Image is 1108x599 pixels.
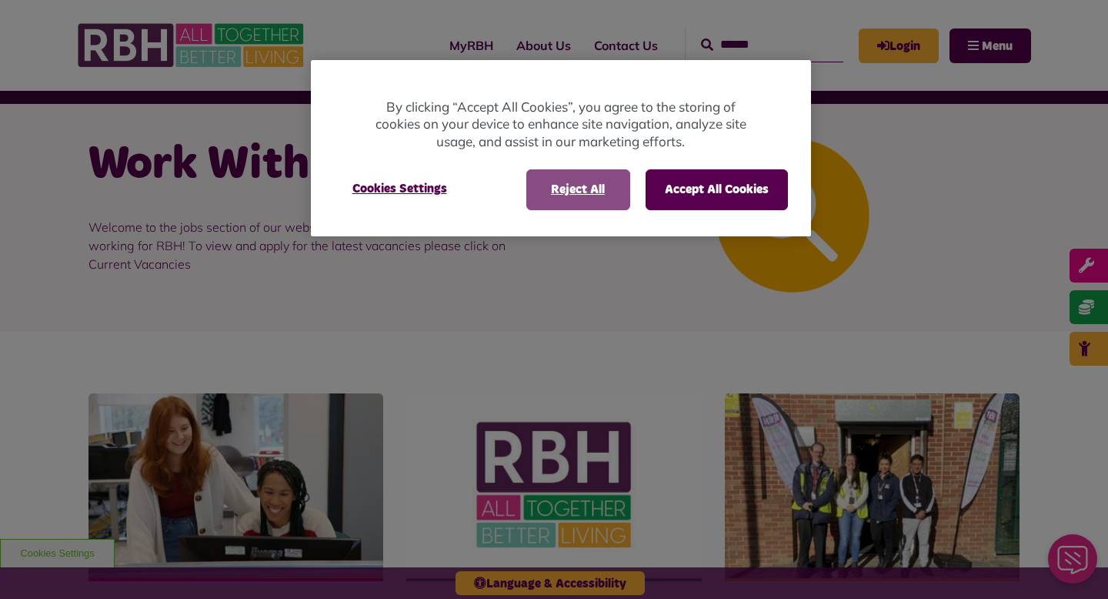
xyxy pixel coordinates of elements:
[372,99,749,151] p: By clicking “Accept All Cookies”, you agree to the storing of cookies on your device to enhance s...
[311,60,811,236] div: Cookie banner
[311,60,811,236] div: Privacy
[9,5,58,54] div: Close Web Assistant
[526,169,630,209] button: Reject All
[646,169,788,209] button: Accept All Cookies
[334,169,466,208] button: Cookies Settings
